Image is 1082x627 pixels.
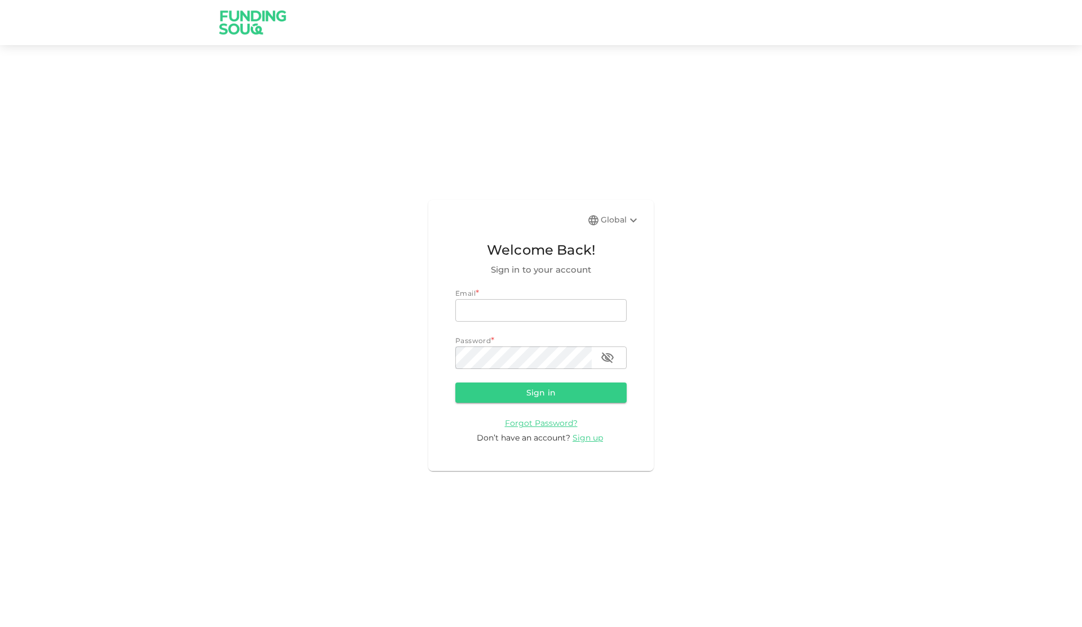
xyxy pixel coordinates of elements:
[455,289,476,297] span: Email
[455,299,627,322] input: email
[573,433,603,443] span: Sign up
[455,263,627,277] span: Sign in to your account
[455,239,627,261] span: Welcome Back!
[455,383,627,403] button: Sign in
[477,433,570,443] span: Don’t have an account?
[505,417,578,428] a: Forgot Password?
[455,346,592,369] input: password
[455,336,491,345] span: Password
[601,214,640,227] div: Global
